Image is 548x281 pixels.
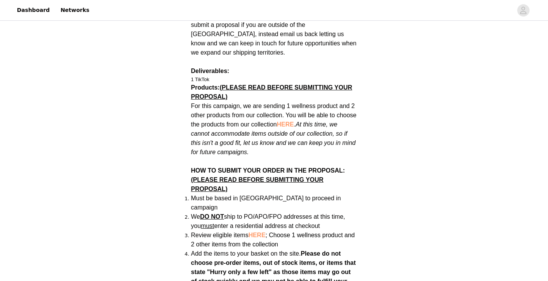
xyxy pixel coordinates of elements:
span: Review eligible items [191,232,355,248]
span: Must be based in [GEOGRAPHIC_DATA] to proceed in campaign [191,195,341,211]
span: Add the items to your basket on the site. [191,250,301,257]
span: (PLEASE READ BEFORE SUBMITTING YOUR PROPOSAL) [191,176,324,192]
strong: Products: [191,84,352,100]
span: must [201,223,214,229]
span: ; Choose 1 wellness product and 2 other items from the collection [191,232,355,248]
a: Dashboard [12,2,54,19]
a: Networks [56,2,94,19]
div: avatar [520,4,527,17]
span: We don't currently ship worldwide, but hope to soon! Please do not submit a proposal if you are o... [191,3,357,56]
strong: DO NOT [200,213,224,220]
span: 1 TikTok [191,76,210,82]
a: HERE [277,121,294,128]
strong: Deliverables: [191,68,230,74]
span: (PLEASE READ BEFORE SUBMITTING YOUR PROPOSAL) [191,84,352,100]
a: HERE [248,232,265,238]
span: For this campaign, we are sending 1 wellness product and 2 other products from our collection. Yo... [191,103,356,155]
strong: HOW TO SUBMIT YOUR ORDER IN THE PROPOSAL: [191,167,345,192]
span: We ship to PO/APO/FPO addresses at this time, you enter a residential address at checkout [191,213,345,229]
